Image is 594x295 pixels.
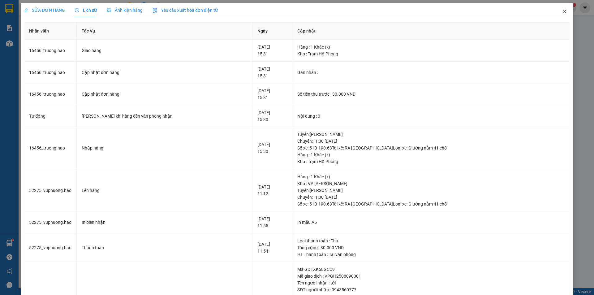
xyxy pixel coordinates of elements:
[77,23,252,40] th: Tác Vụ
[24,211,77,233] td: 52275_vuphuong.hao
[297,273,565,280] div: Mã giao dịch : VPGH2508090001
[257,184,287,197] div: [DATE] 11:12
[297,251,565,258] div: HT Thanh toán : Tại văn phòng
[297,280,565,286] div: Tên người nhận : tới
[82,145,247,151] div: Nhập hàng
[297,173,565,180] div: Hàng : 1 Khác (k)
[24,127,77,169] td: 16456_truong.hao
[24,8,65,13] span: SỬA ĐƠN HÀNG
[257,141,287,155] div: [DATE] 15:30
[82,113,247,119] div: [PERSON_NAME] khi hàng đến văn phòng nhận
[297,219,565,226] div: In mẫu A5
[24,23,77,40] th: Nhân viên
[24,233,77,262] td: 52275_vuphuong.hao
[257,109,287,123] div: [DATE] 15:30
[82,91,247,98] div: Cập nhật đơn hàng
[82,69,247,76] div: Cập nhật đơn hàng
[297,244,565,251] div: Tổng cộng : 30.000 VND
[297,69,565,76] div: Gán nhãn :
[297,50,565,57] div: Kho : Trạm Hộ Phòng
[297,266,565,273] div: Mã GD : XK58GCC9
[82,187,247,194] div: Lên hàng
[24,62,77,84] td: 16456_truong.hao
[292,23,570,40] th: Cập nhật
[297,158,565,165] div: Kho : Trạm Hộ Phòng
[24,8,28,12] span: edit
[257,44,287,57] div: [DATE] 15:31
[24,83,77,105] td: 16456_truong.hao
[297,151,565,158] div: Hàng : 1 Khác (k)
[252,23,292,40] th: Ngày
[75,8,79,12] span: clock-circle
[107,8,143,13] span: Ảnh kiện hàng
[297,180,565,187] div: Kho : VP [PERSON_NAME]
[107,8,111,12] span: picture
[24,169,77,212] td: 52275_vuphuong.hao
[297,237,565,244] div: Loại thanh toán : Thu
[257,87,287,101] div: [DATE] 15:31
[297,113,565,119] div: Nội dung : 0
[297,187,565,207] div: Tuyến : [PERSON_NAME] Chuyến: 11:30 [DATE] Số xe: 51B-190.63 Tài xế: RA [GEOGRAPHIC_DATA] Loại xe...
[297,91,565,98] div: Số tiền thu trước : 30.000 VND
[82,47,247,54] div: Giao hàng
[82,219,247,226] div: In biên nhận
[153,8,218,13] span: Yêu cầu xuất hóa đơn điện tử
[257,215,287,229] div: [DATE] 11:55
[562,9,567,14] span: close
[75,8,97,13] span: Lịch sử
[556,3,573,20] button: Close
[297,286,565,293] div: SĐT người nhận : 0943560777
[153,8,157,13] img: icon
[24,40,77,62] td: 16456_truong.hao
[297,131,565,151] div: Tuyến : [PERSON_NAME] Chuyến: 11:30 [DATE] Số xe: 51B-190.63 Tài xế: RA [GEOGRAPHIC_DATA] Loại xe...
[24,105,77,127] td: Tự động
[257,66,287,79] div: [DATE] 15:31
[257,241,287,254] div: [DATE] 11:54
[297,44,565,50] div: Hàng : 1 Khác (k)
[82,244,247,251] div: Thanh toán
